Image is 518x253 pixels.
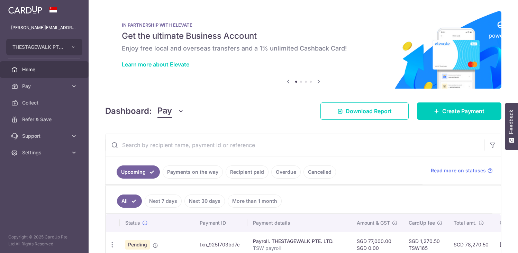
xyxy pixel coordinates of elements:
span: Settings [22,149,68,156]
span: Download Report [346,107,392,115]
span: Pending [125,240,150,250]
span: Amount & GST [357,219,390,226]
a: More than 1 month [228,195,282,208]
span: Support [22,133,68,139]
span: CardUp fee [409,219,435,226]
a: Read more on statuses [431,167,493,174]
span: Pay [22,83,68,90]
a: Learn more about Elevate [122,61,189,68]
a: Cancelled [303,165,336,179]
span: Status [125,219,140,226]
button: Feedback - Show survey [505,103,518,150]
span: THESTAGEWALK PTE. LTD. [12,44,64,51]
span: Total amt. [454,219,476,226]
button: THESTAGEWALK PTE. LTD. [6,39,82,55]
span: Create Payment [442,107,484,115]
a: Create Payment [417,102,501,120]
a: Overdue [271,165,301,179]
a: Download Report [320,102,409,120]
th: Payment ID [194,214,247,232]
img: CardUp [8,6,42,14]
h6: Enjoy free local and overseas transfers and a 1% unlimited Cashback Card! [122,44,485,53]
img: Renovation banner [105,11,501,89]
a: Recipient paid [226,165,269,179]
span: Collect [22,99,68,106]
span: Refer & Save [22,116,68,123]
th: Payment details [247,214,351,232]
a: All [117,195,142,208]
p: IN PARTNERSHIP WITH ELEVATE [122,22,485,28]
a: Upcoming [117,165,160,179]
h5: Get the ultimate Business Account [122,30,485,42]
a: Next 30 days [184,195,225,208]
span: Feedback [508,110,515,134]
p: TSW payroll [253,245,346,252]
span: Read more on statuses [431,167,486,174]
input: Search by recipient name, payment id or reference [106,134,484,156]
button: Pay [157,105,184,118]
a: Payments on the way [163,165,223,179]
span: Pay [157,105,172,118]
div: Payroll. THESTAGEWALK PTE. LTD. [253,238,346,245]
a: Next 7 days [145,195,182,208]
span: Home [22,66,68,73]
h4: Dashboard: [105,105,152,117]
p: [PERSON_NAME][EMAIL_ADDRESS][DOMAIN_NAME] [11,24,78,31]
